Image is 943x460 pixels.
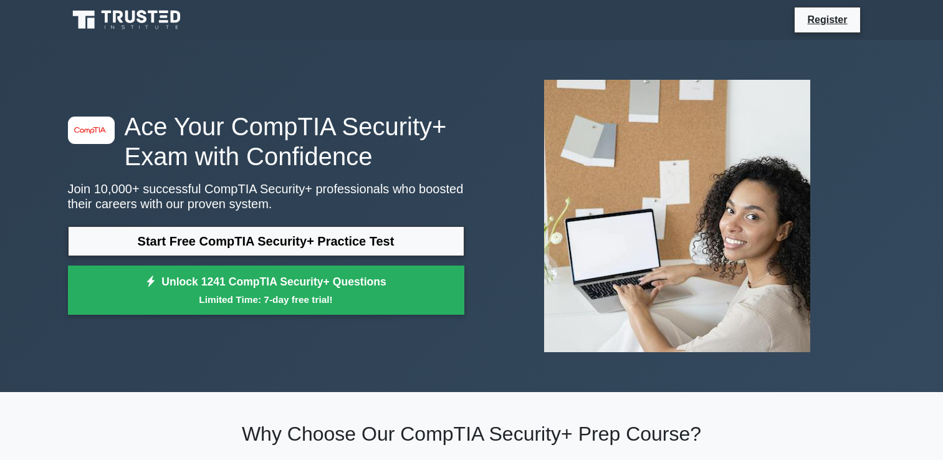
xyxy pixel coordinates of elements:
a: Unlock 1241 CompTIA Security+ QuestionsLimited Time: 7-day free trial! [68,266,464,315]
h1: Ace Your CompTIA Security+ Exam with Confidence [68,112,464,171]
h2: Why Choose Our CompTIA Security+ Prep Course? [68,422,876,446]
a: Register [800,12,854,27]
a: Start Free CompTIA Security+ Practice Test [68,226,464,256]
p: Join 10,000+ successful CompTIA Security+ professionals who boosted their careers with our proven... [68,181,464,211]
small: Limited Time: 7-day free trial! [84,292,449,307]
